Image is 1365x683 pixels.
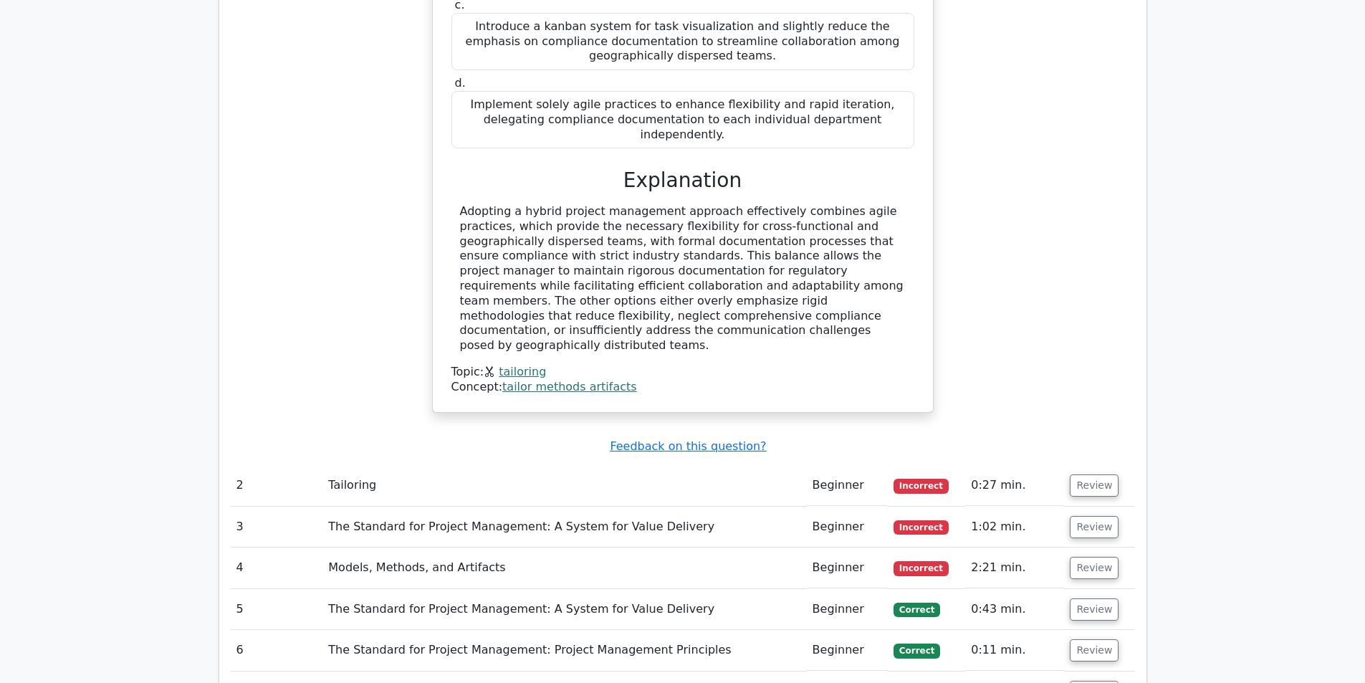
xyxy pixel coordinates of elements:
td: 5 [231,589,323,630]
span: Incorrect [894,561,949,575]
td: Beginner [807,507,888,548]
button: Review [1070,557,1119,579]
td: Beginner [807,548,888,588]
button: Review [1070,516,1119,538]
td: The Standard for Project Management: A System for Value Delivery [322,507,806,548]
td: Beginner [807,630,888,671]
td: The Standard for Project Management: Project Management Principles [322,630,806,671]
button: Review [1070,639,1119,661]
span: Correct [894,603,940,617]
button: Review [1070,474,1119,497]
td: 2 [231,465,323,506]
div: Concept: [451,380,914,395]
td: Beginner [807,589,888,630]
td: The Standard for Project Management: A System for Value Delivery [322,589,806,630]
td: 6 [231,630,323,671]
span: Correct [894,644,940,658]
div: Implement solely agile practices to enhance flexibility and rapid iteration, delegating complianc... [451,91,914,148]
span: Incorrect [894,520,949,535]
button: Review [1070,598,1119,621]
td: 0:27 min. [965,465,1064,506]
h3: Explanation [460,168,906,193]
div: Introduce a kanban system for task visualization and slightly reduce the emphasis on compliance d... [451,13,914,70]
a: tailoring [499,365,546,378]
td: 3 [231,507,323,548]
div: Adopting a hybrid project management approach effectively combines agile practices, which provide... [460,204,906,353]
td: 0:11 min. [965,630,1064,671]
td: 1:02 min. [965,507,1064,548]
span: Incorrect [894,479,949,493]
td: 4 [231,548,323,588]
span: d. [455,76,466,90]
td: Beginner [807,465,888,506]
a: tailor methods artifacts [502,380,637,393]
td: Tailoring [322,465,806,506]
div: Topic: [451,365,914,380]
td: 0:43 min. [965,589,1064,630]
a: Feedback on this question? [610,439,766,453]
td: 2:21 min. [965,548,1064,588]
td: Models, Methods, and Artifacts [322,548,806,588]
